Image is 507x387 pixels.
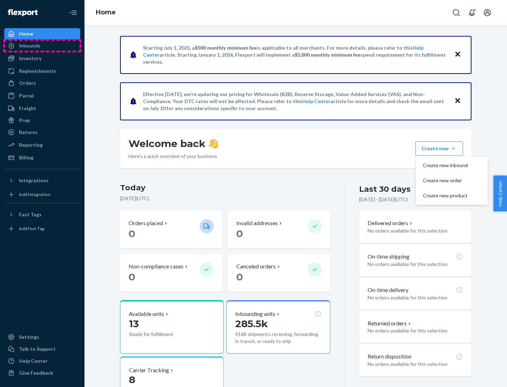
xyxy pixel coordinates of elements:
[4,28,80,39] a: Home
[66,6,80,20] button: Close Navigation
[368,227,463,234] p: No orders available for this selection
[120,195,330,202] p: [DATE] ( UTC )
[19,105,36,112] div: Freight
[236,219,278,227] p: Invalid addresses
[4,223,80,234] a: Add Fast Tag
[423,193,468,198] span: Create new product
[19,117,30,124] div: Prep
[129,137,218,150] h1: Welcome back
[143,44,447,65] p: Starting July 1, 2025, a is applicable to all merchants. For more details, please refer to this a...
[465,6,479,20] button: Open notifications
[19,30,33,37] div: Home
[4,343,80,355] a: Talk to Support
[4,367,80,379] button: Give Feedback
[19,345,56,353] div: Talk to Support
[493,176,507,211] button: Help Center
[4,53,80,64] a: Inventory
[19,226,44,231] div: Add Fast Tag
[120,211,222,248] button: Orders placed 0
[368,319,412,328] button: Returned orders
[449,6,463,20] button: Open Search Box
[368,294,463,301] p: No orders available for this selection
[226,300,330,354] button: Inbounding units285.5k9168 shipments receiving, forwarding, in transit, or ready to ship
[19,211,42,218] div: Fast Tags
[423,163,468,168] span: Create new inbound
[129,262,183,271] p: Non-compliance cases
[235,318,268,330] span: 285.5k
[4,40,80,51] a: Inbounds
[4,175,80,186] button: Integrations
[236,262,276,271] p: Canceled orders
[415,141,463,156] button: Create newCreate new inboundCreate new orderCreate new product
[19,129,38,136] div: Returns
[19,191,50,197] div: Add Integration
[4,65,80,77] a: Replenishments
[19,80,36,87] div: Orders
[228,254,330,292] button: Canceled orders 0
[4,331,80,343] a: Settings
[19,369,53,376] div: Give Feedback
[368,327,463,334] p: No orders available for this selection
[129,374,135,386] span: 8
[129,271,135,283] span: 0
[4,90,80,101] a: Parcel
[4,127,80,138] a: Returns
[368,361,463,368] p: No orders available for this selection
[4,139,80,151] a: Reporting
[129,153,218,160] p: Here’s a quick overview of your business
[19,42,40,49] div: Inbounds
[359,184,411,195] div: Last 30 days
[4,209,80,220] button: Fast Tags
[129,331,194,338] p: Ready for fulfillment
[236,271,243,283] span: 0
[295,52,361,58] span: $5,000 monthly minimum fee
[129,318,139,330] span: 13
[4,152,80,163] a: Billing
[143,91,447,112] p: Effective [DATE], we're updating our pricing for Wholesale (B2B), Reserve Storage, Value-Added Se...
[19,154,33,161] div: Billing
[368,253,409,261] p: On-time shipping
[120,254,222,292] button: Non-compliance cases 0
[368,286,408,294] p: On-time delivery
[480,6,494,20] button: Open account menu
[129,366,169,374] p: Carrier Tracking
[129,219,163,227] p: Orders placed
[417,158,486,173] button: Create new inbound
[195,45,257,51] span: $500 monthly minimum fee
[4,189,80,200] a: Add Integration
[417,173,486,188] button: Create new order
[368,219,414,227] button: Delivered orders
[208,139,218,148] img: hand-wave emoji
[302,98,331,104] a: Help Center
[423,178,468,183] span: Create new order
[368,261,463,268] p: No orders available for this selection
[19,177,49,184] div: Integrations
[19,141,43,148] div: Reporting
[236,228,243,240] span: 0
[359,196,408,203] p: [DATE] - [DATE] ( UTC )
[235,331,321,345] p: 9168 shipments receiving, forwarding, in transit, or ready to ship
[417,188,486,203] button: Create new product
[228,211,330,248] button: Invalid addresses 0
[120,300,224,354] button: Available units13Ready for fulfillment
[19,357,48,364] div: Help Center
[453,96,462,106] button: Close
[19,55,42,62] div: Inventory
[453,50,462,60] button: Close
[96,8,116,16] a: Home
[19,92,34,99] div: Parcel
[129,310,164,318] p: Available units
[90,2,121,23] ol: breadcrumbs
[4,115,80,126] a: Prep
[120,182,330,193] h3: Today
[19,334,39,341] div: Settings
[4,355,80,367] a: Help Center
[19,68,56,75] div: Replenishments
[8,9,38,16] img: Flexport logo
[129,228,135,240] span: 0
[4,77,80,89] a: Orders
[4,103,80,114] a: Freight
